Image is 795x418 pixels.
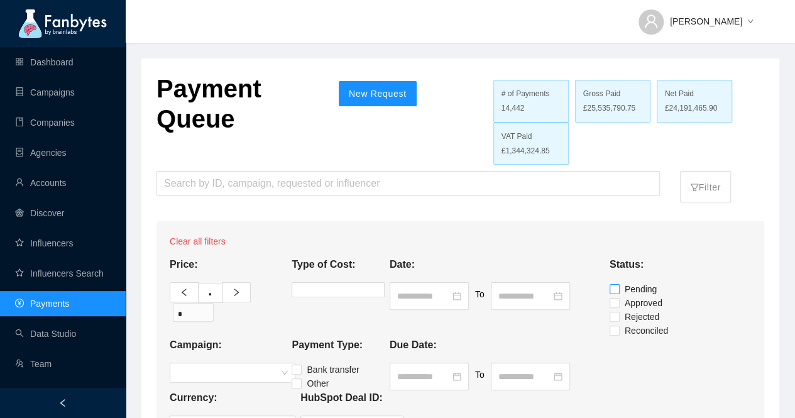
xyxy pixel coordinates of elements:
[15,57,74,67] a: appstoreDashboard
[15,299,69,309] a: pay-circlePayments
[292,338,363,353] p: Payment Type:
[170,257,197,272] p: Price:
[15,359,52,369] a: usergroup-addTeam
[690,183,699,192] span: filter
[690,174,721,194] p: Filter
[610,257,644,272] p: Status:
[620,324,673,338] span: Reconciled
[15,87,75,97] a: databaseCampaigns
[620,296,667,310] span: Approved
[15,118,75,128] a: bookCompanies
[15,208,64,218] a: radar-chartDiscover
[302,363,364,377] span: Bank transfer
[302,377,334,390] span: Other
[300,390,383,405] p: HubSpot Deal ID:
[15,238,73,248] a: starInfluencers
[583,88,642,100] div: Gross Paid
[339,81,417,106] button: New Request
[665,102,717,114] span: £24,191,465.90
[170,390,217,405] p: Currency:
[670,14,742,28] span: [PERSON_NAME]
[15,178,67,188] a: userAccounts
[15,148,67,158] a: containerAgencies
[644,14,659,29] span: user
[628,6,764,26] button: [PERSON_NAME]down
[620,310,664,324] span: Rejected
[156,74,320,140] p: Payment Queue
[58,399,67,407] span: left
[469,282,491,301] p: To
[502,102,525,114] span: 14,442
[232,288,241,297] span: right
[390,257,415,272] p: Date:
[349,89,407,99] span: New Request
[620,282,662,296] span: Pending
[208,283,212,297] p: .
[170,234,751,248] p: Clear all filters
[583,102,635,114] span: £25,535,790.75
[390,338,437,353] p: Due Date:
[502,88,561,100] div: # of Payments
[502,145,550,157] span: £1,344,324.85
[469,363,491,382] p: To
[15,268,104,278] a: starInfluencers Search
[292,257,355,272] p: Type of Cost:
[747,18,754,26] span: down
[15,329,76,339] a: searchData Studio
[680,171,731,202] button: filterFilter
[665,88,724,100] div: Net Paid
[502,131,561,143] div: VAT Paid
[170,338,222,353] p: Campaign:
[180,288,189,297] span: left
